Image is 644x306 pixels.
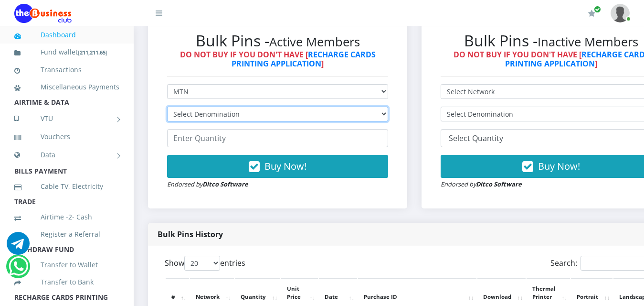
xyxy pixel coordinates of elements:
small: Endorsed by [441,180,522,188]
strong: Bulk Pins History [158,229,223,240]
a: RECHARGE CARDS PRINTING APPLICATION [232,49,376,69]
span: Renew/Upgrade Subscription [594,6,601,13]
a: Transfer to Bank [14,271,119,293]
a: Chat for support [9,262,28,278]
a: Fund wallet[211,211.65] [14,41,119,64]
a: Transfer to Wallet [14,254,119,276]
small: [ ] [78,49,107,56]
a: Chat for support [7,239,30,255]
img: Logo [14,4,72,23]
a: VTU [14,107,119,131]
img: User [611,4,630,22]
small: Endorsed by [167,180,248,188]
a: Vouchers [14,126,119,148]
small: Inactive Members [538,33,638,50]
strong: Ditco Software [476,180,522,188]
a: Data [14,143,119,167]
i: Renew/Upgrade Subscription [588,10,595,17]
h2: Bulk Pins - [167,32,388,50]
span: Buy Now! [538,160,580,173]
a: Miscellaneous Payments [14,76,119,98]
label: Show entries [165,256,245,271]
a: Dashboard [14,24,119,46]
a: Register a Referral [14,223,119,245]
strong: Ditco Software [202,180,248,188]
span: Buy Now! [264,160,306,173]
small: Active Members [269,33,360,50]
a: Cable TV, Electricity [14,175,119,197]
input: Enter Quantity [167,129,388,147]
button: Buy Now! [167,155,388,178]
a: Airtime -2- Cash [14,206,119,228]
b: 211,211.65 [80,49,106,56]
strong: DO NOT BUY IF YOU DON'T HAVE [ ] [180,49,376,69]
a: Transactions [14,59,119,81]
select: Showentries [184,256,220,271]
